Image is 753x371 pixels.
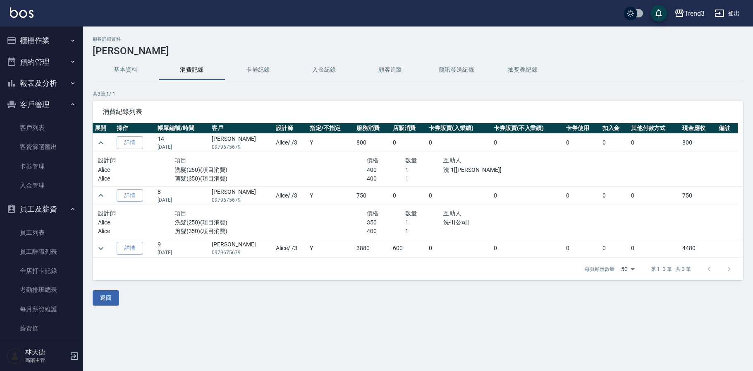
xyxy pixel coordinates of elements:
[427,123,492,134] th: 卡券販賣(入業績)
[600,134,629,152] td: 0
[651,265,691,273] p: 第 1–3 筆 共 3 筆
[629,123,681,134] th: 其他付款方式
[98,218,175,227] p: Alice
[564,239,600,258] td: 0
[158,143,208,151] p: [DATE]
[405,210,417,217] span: 數量
[274,134,308,152] td: Alice / /3
[3,137,79,157] a: 客資篩選匯出
[600,123,629,134] th: 扣入金
[3,280,79,299] a: 考勤排班總表
[115,123,155,134] th: 操作
[367,174,405,183] p: 400
[423,60,490,80] button: 簡訊發送紀錄
[93,123,115,134] th: 展開
[629,134,681,152] td: 0
[10,7,33,18] img: Logo
[3,72,79,94] button: 報表及分析
[354,239,391,258] td: 3880
[405,218,444,227] p: 1
[405,174,444,183] p: 1
[158,249,208,256] p: [DATE]
[158,196,208,204] p: [DATE]
[3,198,79,220] button: 員工及薪資
[175,210,187,217] span: 項目
[443,218,558,227] p: 洗-1[公司]
[427,239,492,258] td: 0
[684,8,705,19] div: Trend3
[405,227,444,236] p: 1
[391,134,427,152] td: 0
[212,249,272,256] p: 0979675679
[354,186,391,205] td: 750
[3,51,79,73] button: 預約管理
[93,45,743,57] h3: [PERSON_NAME]
[93,90,743,98] p: 共 3 筆, 1 / 1
[93,36,743,42] h2: 顧客詳細資料
[391,186,427,205] td: 0
[210,239,274,258] td: [PERSON_NAME]
[680,134,717,152] td: 800
[274,123,308,134] th: 設計師
[680,186,717,205] td: 750
[175,174,367,183] p: 剪髮(350)(項目消費)
[212,143,272,151] p: 0979675679
[443,166,558,174] p: 洗-1[[PERSON_NAME]]
[492,239,564,258] td: 0
[274,186,308,205] td: Alice / /3
[427,134,492,152] td: 0
[3,157,79,176] a: 卡券管理
[98,227,175,236] p: Alice
[159,60,225,80] button: 消費記錄
[357,60,423,80] button: 顧客追蹤
[367,218,405,227] p: 350
[3,223,79,242] a: 員工列表
[98,174,175,183] p: Alice
[650,5,667,22] button: save
[492,134,564,152] td: 0
[671,5,708,22] button: Trend3
[680,123,717,134] th: 現金應收
[564,186,600,205] td: 0
[618,258,638,280] div: 50
[95,242,107,255] button: expand row
[308,239,354,258] td: Y
[354,134,391,152] td: 800
[291,60,357,80] button: 入金紀錄
[492,186,564,205] td: 0
[3,242,79,261] a: 員工離職列表
[367,166,405,174] p: 400
[117,189,143,202] a: 詳情
[103,108,733,116] span: 消費紀錄列表
[3,118,79,137] a: 客戶列表
[308,186,354,205] td: Y
[629,239,681,258] td: 0
[25,357,67,364] p: 高階主管
[93,290,119,306] button: 返回
[354,123,391,134] th: 服務消費
[3,338,79,357] a: 薪資明細表
[308,134,354,152] td: Y
[98,210,116,217] span: 設計師
[629,186,681,205] td: 0
[225,60,291,80] button: 卡券紀錄
[95,137,107,149] button: expand row
[564,123,600,134] th: 卡券使用
[274,239,308,258] td: Alice / /3
[95,189,107,202] button: expand row
[585,265,614,273] p: 每頁顯示數量
[175,218,367,227] p: 洗髮(250)(項目消費)
[210,134,274,152] td: [PERSON_NAME]
[367,227,405,236] p: 400
[443,157,461,164] span: 互助人
[25,348,67,357] h5: 林大德
[155,239,210,258] td: 9
[600,186,629,205] td: 0
[117,136,143,149] a: 詳情
[3,94,79,116] button: 客戶管理
[308,123,354,134] th: 指定/不指定
[680,239,717,258] td: 4480
[93,60,159,80] button: 基本資料
[427,186,492,205] td: 0
[3,30,79,51] button: 櫃檯作業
